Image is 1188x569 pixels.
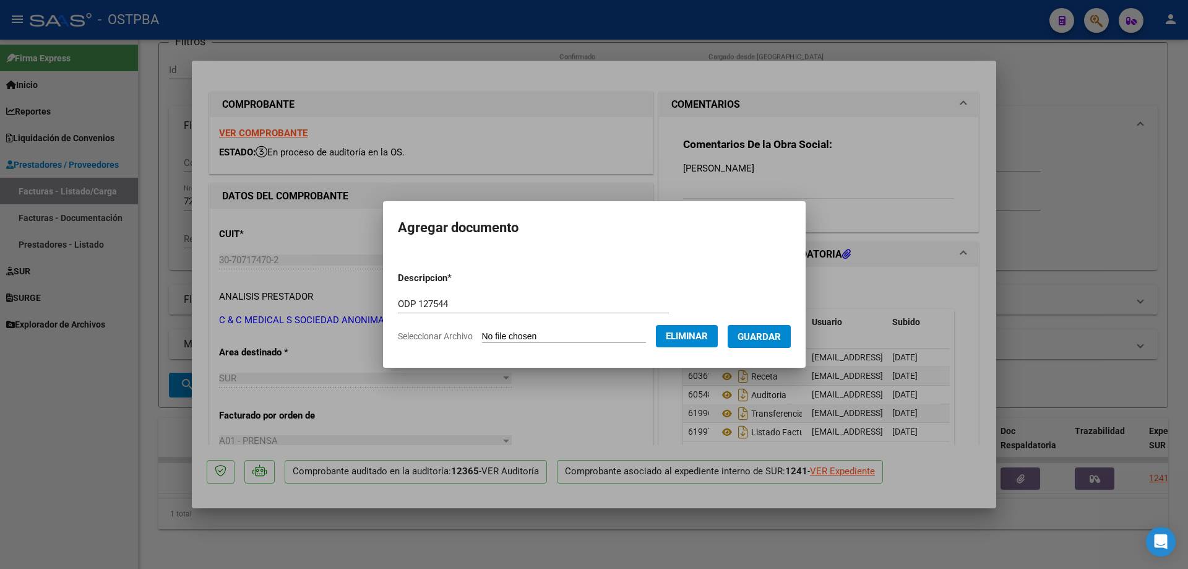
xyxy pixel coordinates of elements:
[398,271,516,285] p: Descripcion
[398,331,473,341] span: Seleccionar Archivo
[656,325,718,347] button: Eliminar
[738,331,781,342] span: Guardar
[666,331,708,342] span: Eliminar
[398,216,791,240] h2: Agregar documento
[728,325,791,348] button: Guardar
[1146,527,1176,557] div: Open Intercom Messenger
